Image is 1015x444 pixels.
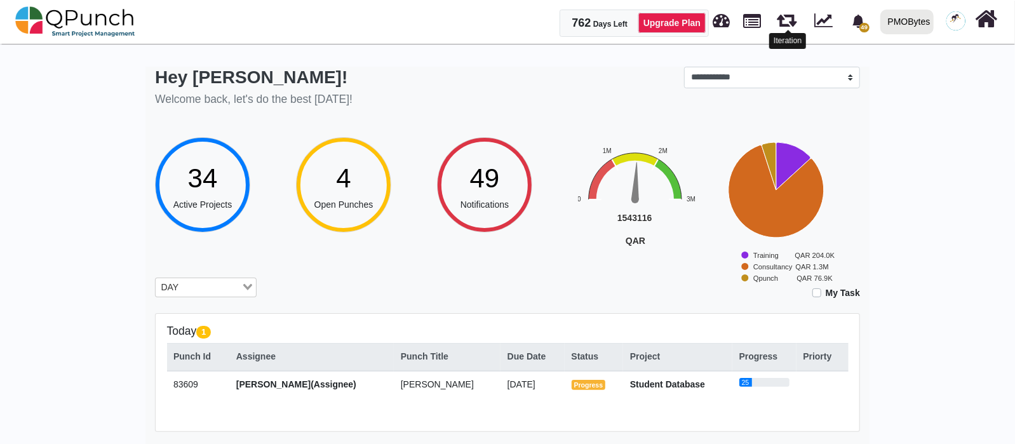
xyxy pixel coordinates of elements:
span: 762 [572,17,591,29]
a: PMOBytes [875,1,939,43]
h5: Today [167,325,849,338]
text: 1543116 [617,213,652,223]
td: [DATE] [501,371,565,403]
button: Show Consultancy QAR 1.3M [742,262,826,271]
div: Punch Title [401,350,494,363]
span: 49 [859,23,870,32]
a: avatar [939,1,973,41]
span: 49 [470,163,500,193]
span: [PERSON_NAME](Assignee) [236,379,356,389]
div: Status [572,350,617,363]
a: Upgrade Plan [638,13,706,33]
span: Days Left [593,20,628,29]
h2: Hey [PERSON_NAME]! [155,67,353,88]
path: Training QAR 204.0K, 204,015%. Revenue. [776,142,810,190]
h5: Welcome back, let's do the best [DATE]! [155,93,353,106]
path: 1,543,116. Revenue. [631,162,641,199]
div: QAR. Highcharts interactive chart. [578,133,775,290]
span: Progress [572,380,606,390]
div: Progress [739,350,790,363]
span: 83609 [173,379,198,389]
span: DAY [158,281,182,295]
div: Punch Id [173,350,223,363]
text: QAR [626,236,645,246]
span: Notifications [460,199,509,210]
text: 3M [687,196,696,203]
path: Consultancy QAR 1.3M, 1,262,244%. Revenue. [729,145,824,238]
span: 1 [196,326,211,339]
label: My Task [826,286,860,300]
div: Due Date [507,350,558,363]
text: 1M [603,147,612,154]
svg: Interactive chart [578,133,775,290]
span: Active Projects [173,199,232,210]
div: 25 [739,378,752,387]
svg: Interactive chart [719,133,916,387]
span: Aamir Pmobytes [946,11,965,30]
button: Show Training QAR 204.0K [742,250,831,259]
div: Revenue. Highcharts interactive chart. [719,133,916,387]
i: Home [976,7,998,31]
div: Project [630,350,726,363]
button: Show Qpunch QAR 76.9K [742,273,830,282]
div: Iteration [769,33,806,49]
span: 34 [188,163,218,193]
div: PMOBytes [888,11,931,33]
text: 0 [577,196,581,203]
div: Notification [847,10,870,32]
img: avatar [946,11,965,30]
div: Search for option [155,278,257,298]
div: Dynamic Report [808,1,844,43]
strong: Student Database [630,379,705,389]
span: Dashboard [713,8,730,27]
path: Qpunch QAR 76.9K, 76,857%. Revenue. [762,142,776,190]
img: qpunch-sp.fa6292f.png [15,3,135,41]
text: 2M [659,147,668,154]
span: [PERSON_NAME] [401,379,474,389]
input: Search for option [183,281,240,295]
span: Open Punches [314,199,373,210]
div: Assignee [236,350,387,363]
span: 4 [336,163,351,193]
a: bell fill49 [844,1,875,41]
div: Priorty [803,350,842,363]
svg: bell fill [852,15,865,28]
span: Projects [744,8,762,28]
